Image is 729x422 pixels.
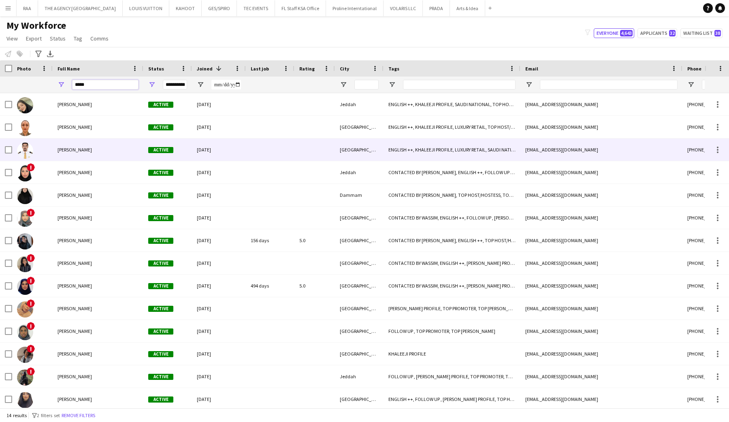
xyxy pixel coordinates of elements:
div: ENGLISH ++, KHALEEJI PROFILE, LUXURY RETAIL, SAUDI NATIONAL, TOP HOST/HOSTESS, TOP MODEL, TOP PRO... [384,139,520,161]
div: CONTACTED BY [PERSON_NAME], ENGLISH ++, TOP HOST/HOSTESS, TOP PROMOTER, TOP [PERSON_NAME] [384,229,520,251]
span: Active [148,306,173,312]
span: Tags [388,66,399,72]
span: [PERSON_NAME] [58,373,92,379]
div: [EMAIL_ADDRESS][DOMAIN_NAME] [520,252,682,274]
span: Status [148,66,164,72]
div: [GEOGRAPHIC_DATA] [335,207,384,229]
span: Active [148,124,173,130]
a: Export [23,33,45,44]
button: Open Filter Menu [687,81,695,88]
div: ENGLISH ++, KHALEEJI PROFILE, SAUDI NATIONAL, TOP HOST/HOSTESS, TOP PROMOTER, TOP [PERSON_NAME] [384,93,520,115]
button: Everyone4,643 [594,28,634,38]
input: City Filter Input [354,80,379,90]
span: [PERSON_NAME] [58,283,92,289]
span: ! [27,299,35,307]
button: Open Filter Menu [197,81,204,88]
span: [PERSON_NAME] [58,305,92,311]
button: Open Filter Menu [388,81,396,88]
span: Email [525,66,538,72]
img: Ayah Bokhari [17,97,33,113]
img: Haya Hashisho [17,188,33,204]
div: [DATE] [192,161,246,183]
div: [DATE] [192,365,246,388]
div: CONTACTED BY WASSIM, ENGLISH ++, [PERSON_NAME] PROFILE, Potential Freelancer Training, SAUDI NATI... [384,275,520,297]
app-action-btn: Advanced filters [34,49,43,59]
img: Ahmed Enayah [17,143,33,159]
a: Tag [70,33,85,44]
div: KHALEEJI PROFILE [384,343,520,365]
div: [GEOGRAPHIC_DATA] [335,320,384,342]
span: [PERSON_NAME] [58,237,92,243]
img: Ayah mohammed [17,301,33,318]
img: Ayah Abu Hanak [17,120,33,136]
img: Jawhara Yahya [17,324,33,340]
button: Proline Interntational [326,0,384,16]
img: Ayah Salaheldin [17,256,33,272]
span: 32 [669,30,676,36]
div: [EMAIL_ADDRESS][DOMAIN_NAME] [520,229,682,251]
div: ENGLISH ++, FOLLOW UP , [PERSON_NAME] PROFILE, TOP HOST/HOSTESS, TOP PROMOTER, TOP [PERSON_NAME] [384,388,520,410]
div: 5.0 [294,229,335,251]
div: [EMAIL_ADDRESS][DOMAIN_NAME] [520,139,682,161]
div: [GEOGRAPHIC_DATA] [335,275,384,297]
button: Remove filters [60,411,97,420]
a: Comms [87,33,112,44]
div: [GEOGRAPHIC_DATA] [335,139,384,161]
div: [DATE] [192,116,246,138]
button: Open Filter Menu [148,81,156,88]
span: ! [27,367,35,375]
button: Waiting list38 [680,28,723,38]
span: [PERSON_NAME] [58,169,92,175]
div: [GEOGRAPHIC_DATA] [335,252,384,274]
span: Active [148,351,173,357]
span: [PERSON_NAME] [58,101,92,107]
button: Open Filter Menu [525,81,533,88]
div: Jeddah [335,365,384,388]
input: Full Name Filter Input [72,80,139,90]
button: THE AGENCY [GEOGRAPHIC_DATA] [38,0,123,16]
span: Export [26,35,42,42]
img: Ayah Babiker [17,233,33,249]
div: 5.0 [294,275,335,297]
img: Ayah Yahia [17,347,33,363]
div: [PERSON_NAME] PROFILE, TOP PROMOTER, TOP [PERSON_NAME] [384,297,520,320]
span: Active [148,283,173,289]
div: Dammam [335,184,384,206]
button: LOUIS VUITTON [123,0,169,16]
button: Arts & Idea [450,0,485,16]
div: [EMAIL_ADDRESS][DOMAIN_NAME] [520,297,682,320]
button: Applicants32 [637,28,677,38]
span: My Workforce [6,19,66,32]
button: RAA [17,0,38,16]
span: Last job [251,66,269,72]
div: [DATE] [192,93,246,115]
div: [GEOGRAPHIC_DATA] [335,229,384,251]
span: [PERSON_NAME] [58,328,92,334]
span: Comms [90,35,109,42]
span: [PERSON_NAME] [58,124,92,130]
button: GES/SPIRO [202,0,237,16]
span: Joined [197,66,213,72]
div: [EMAIL_ADDRESS][DOMAIN_NAME] [520,275,682,297]
div: [DATE] [192,252,246,274]
span: [PERSON_NAME] [58,396,92,402]
div: CONTACTED BY [PERSON_NAME], TOP HOST/HOSTESS, TOP PROMOTER, TOP [PERSON_NAME] [384,184,520,206]
div: [DATE] [192,207,246,229]
span: ! [27,322,35,330]
app-action-btn: Export XLSX [45,49,55,59]
div: [EMAIL_ADDRESS][DOMAIN_NAME] [520,343,682,365]
div: [EMAIL_ADDRESS][DOMAIN_NAME] [520,207,682,229]
span: Status [50,35,66,42]
input: Tags Filter Input [403,80,516,90]
span: ! [27,345,35,353]
div: [DATE] [192,229,246,251]
img: Somayah Ahmed [17,369,33,386]
div: [DATE] [192,184,246,206]
div: [GEOGRAPHIC_DATA] [335,388,384,410]
span: Active [148,396,173,403]
span: ! [27,254,35,262]
span: Active [148,170,173,176]
button: Open Filter Menu [58,81,65,88]
span: ! [27,277,35,285]
span: [PERSON_NAME] [58,147,92,153]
